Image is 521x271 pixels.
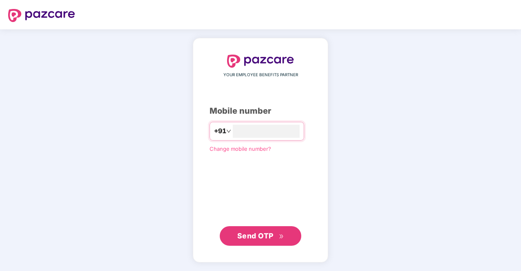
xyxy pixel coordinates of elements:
[220,226,301,246] button: Send OTPdouble-right
[223,72,298,78] span: YOUR EMPLOYEE BENEFITS PARTNER
[226,129,231,134] span: down
[227,55,294,68] img: logo
[8,9,75,22] img: logo
[210,105,311,117] div: Mobile number
[214,126,226,136] span: +91
[210,145,271,152] a: Change mobile number?
[237,231,274,240] span: Send OTP
[279,234,284,239] span: double-right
